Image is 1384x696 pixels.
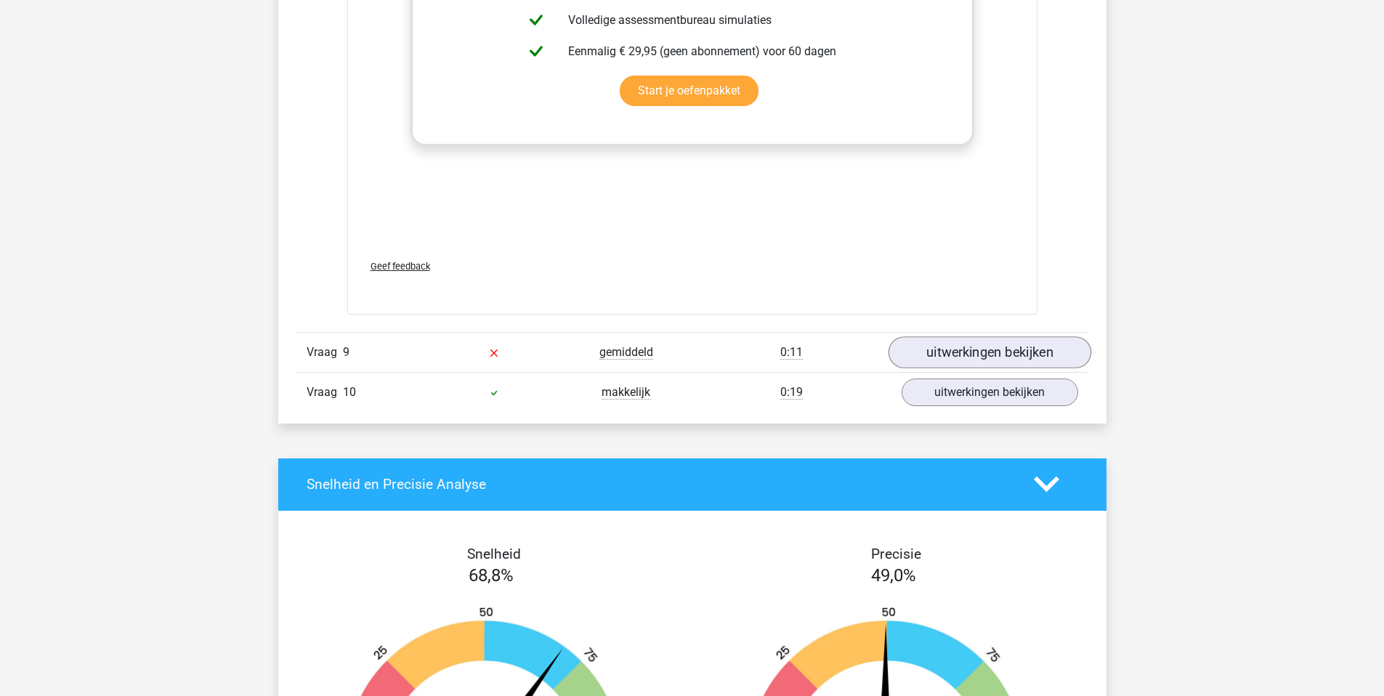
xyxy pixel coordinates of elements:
[307,476,1012,493] h4: Snelheid en Precisie Analyse
[343,385,356,399] span: 10
[620,76,758,106] a: Start je oefenpakket
[469,565,514,586] span: 68,8%
[709,546,1084,562] h4: Precisie
[602,385,650,400] span: makkelijk
[307,384,343,401] span: Vraag
[902,379,1078,406] a: uitwerkingen bekijken
[307,344,343,361] span: Vraag
[343,345,349,359] span: 9
[599,345,653,360] span: gemiddeld
[780,345,803,360] span: 0:11
[888,336,1090,368] a: uitwerkingen bekijken
[371,261,430,272] span: Geef feedback
[780,385,803,400] span: 0:19
[871,565,916,586] span: 49,0%
[307,546,681,562] h4: Snelheid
